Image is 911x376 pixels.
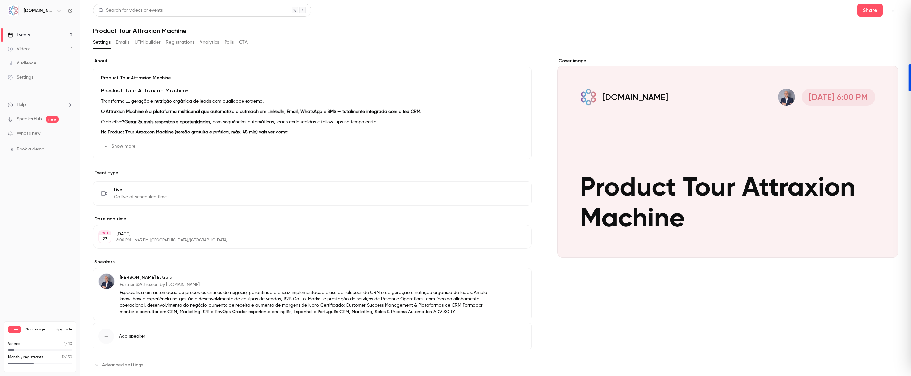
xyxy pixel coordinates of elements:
[101,109,421,114] strong: O Attraxion Machine é a plataforma multicanal que automatiza o outreach em LinkedIn, Email, Whats...
[135,37,161,47] button: UTM builder
[64,341,72,347] p: / 10
[8,60,36,66] div: Audience
[166,37,194,47] button: Registrations
[8,74,33,81] div: Settings
[120,274,490,281] p: [PERSON_NAME] Estrela
[857,4,883,17] button: Share
[93,268,532,320] div: Humberto Estrela[PERSON_NAME] EstrelaPartner @Attraxion by [DOMAIN_NAME]Especialista em automação...
[120,289,490,315] p: Especialista em automação de processos críticos de negócio, garantindo a eficaz implementação e u...
[25,327,52,332] span: Plan usage
[93,170,532,176] p: Event type
[17,130,41,137] span: What's new
[8,341,20,347] p: Videos
[114,194,167,200] span: Go live at scheduled time
[120,281,490,288] p: Partner @Attraxion by [DOMAIN_NAME]
[8,326,21,333] span: Free
[557,58,898,64] label: Cover image
[101,130,291,134] strong: No Product Tour Attraxion Machine (sessão gratuita e prática, máx. 45 min) vais ver como:
[93,58,532,64] label: About
[17,116,42,123] a: SpeakerHub
[62,355,65,359] span: 12
[8,5,18,16] img: AMT.Group
[116,37,129,47] button: Emails
[93,323,532,349] button: Add speaker
[56,327,72,332] button: Upgrade
[98,7,163,14] div: Search for videos or events
[93,216,532,222] label: Date and time
[114,187,167,193] span: Live
[24,7,54,14] h6: [DOMAIN_NAME]
[200,37,219,47] button: Analytics
[101,98,524,105] p: Transforma .... geração e nutrição orgânica de leads com qualidade extrema.
[93,27,898,35] h1: Product Tour Attraxion Machine
[239,37,248,47] button: CTA
[8,32,30,38] div: Events
[119,333,145,339] span: Add speaker
[46,116,59,123] span: new
[8,101,72,108] li: help-dropdown-opener
[93,360,532,370] section: Advanced settings
[8,355,44,360] p: Monthly registrants
[101,118,524,126] p: O objetivo? , com sequências automáticas, leads enriquecidas e follow-ups no tempo certo.
[99,231,111,235] div: OCT
[101,87,188,94] strong: Product Tour Attraxion Machine
[102,362,143,368] span: Advanced settings
[93,259,532,265] label: Speakers
[8,46,30,52] div: Videos
[101,75,524,81] p: Product Tour Attraxion Machine
[225,37,234,47] button: Polls
[17,101,26,108] span: Help
[17,146,44,153] span: Book a demo
[102,236,107,242] p: 22
[93,37,111,47] button: Settings
[557,58,898,258] section: Cover image
[62,355,72,360] p: / 30
[93,360,147,370] button: Advanced settings
[116,231,498,237] p: [DATE]
[99,274,114,289] img: Humberto Estrela
[116,238,498,243] p: 6:00 PM - 6:45 PM, [GEOGRAPHIC_DATA]/[GEOGRAPHIC_DATA]
[64,342,65,346] span: 1
[101,141,140,151] button: Show more
[124,120,210,124] strong: Gerar 3x mais respostas e oportunidades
